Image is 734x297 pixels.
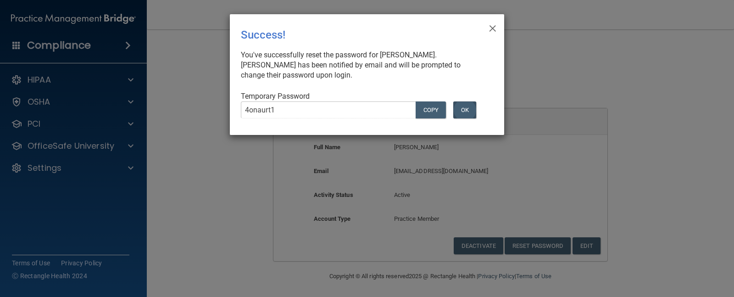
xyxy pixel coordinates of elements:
[453,101,476,118] button: OK
[241,50,486,80] div: You've successfully reset the password for [PERSON_NAME]. [PERSON_NAME] has been notified by emai...
[416,101,446,118] button: COPY
[489,18,497,36] span: ×
[241,22,456,48] div: Success!
[241,92,310,101] span: Temporary Password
